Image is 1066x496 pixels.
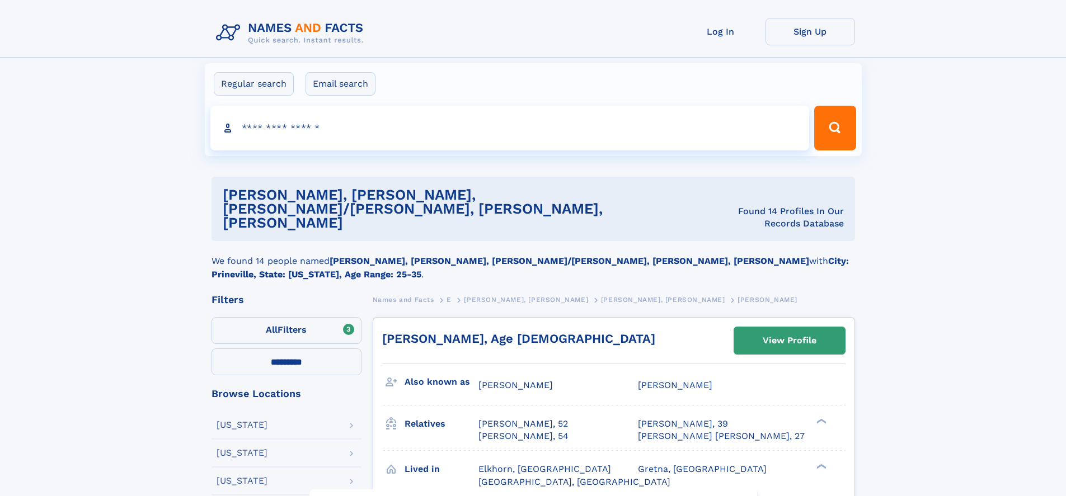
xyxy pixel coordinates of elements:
[210,106,810,150] input: search input
[306,72,375,96] label: Email search
[478,476,670,487] span: [GEOGRAPHIC_DATA], [GEOGRAPHIC_DATA]
[266,324,278,335] span: All
[447,296,452,304] span: E
[214,72,294,96] label: Regular search
[601,292,725,306] a: [PERSON_NAME], [PERSON_NAME]
[217,448,267,457] div: [US_STATE]
[212,389,361,399] div: Browse Locations
[405,372,478,391] h3: Also known as
[676,18,766,45] a: Log In
[738,296,797,304] span: [PERSON_NAME]
[734,327,845,354] a: View Profile
[212,295,361,305] div: Filters
[478,464,611,474] span: Elkhorn, [GEOGRAPHIC_DATA]
[405,460,478,479] h3: Lived in
[601,296,725,304] span: [PERSON_NAME], [PERSON_NAME]
[223,188,721,230] h1: [PERSON_NAME], [PERSON_NAME], [PERSON_NAME]/[PERSON_NAME], [PERSON_NAME], [PERSON_NAME]
[464,296,588,304] span: [PERSON_NAME], [PERSON_NAME]
[814,463,827,470] div: ❯
[766,18,855,45] a: Sign Up
[814,106,856,150] button: Search Button
[763,328,816,353] div: View Profile
[814,418,827,425] div: ❯
[405,414,478,433] h3: Relatives
[478,418,568,430] a: [PERSON_NAME], 52
[721,205,844,230] div: Found 14 Profiles In Our Records Database
[212,317,361,344] label: Filters
[638,418,728,430] a: [PERSON_NAME], 39
[212,256,849,280] b: City: Prineville, State: [US_STATE], Age Range: 25-35
[217,421,267,429] div: [US_STATE]
[464,292,588,306] a: [PERSON_NAME], [PERSON_NAME]
[478,430,569,442] a: [PERSON_NAME], 54
[373,292,434,306] a: Names and Facts
[382,332,655,346] a: [PERSON_NAME], Age [DEMOGRAPHIC_DATA]
[638,464,767,474] span: Gretna, [GEOGRAPHIC_DATA]
[638,430,805,442] a: [PERSON_NAME] [PERSON_NAME], 27
[447,292,452,306] a: E
[212,18,373,48] img: Logo Names and Facts
[217,476,267,485] div: [US_STATE]
[212,241,855,281] div: We found 14 people named with .
[330,256,809,266] b: [PERSON_NAME], [PERSON_NAME], [PERSON_NAME]/[PERSON_NAME], [PERSON_NAME], [PERSON_NAME]
[478,380,553,390] span: [PERSON_NAME]
[638,380,712,390] span: [PERSON_NAME]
